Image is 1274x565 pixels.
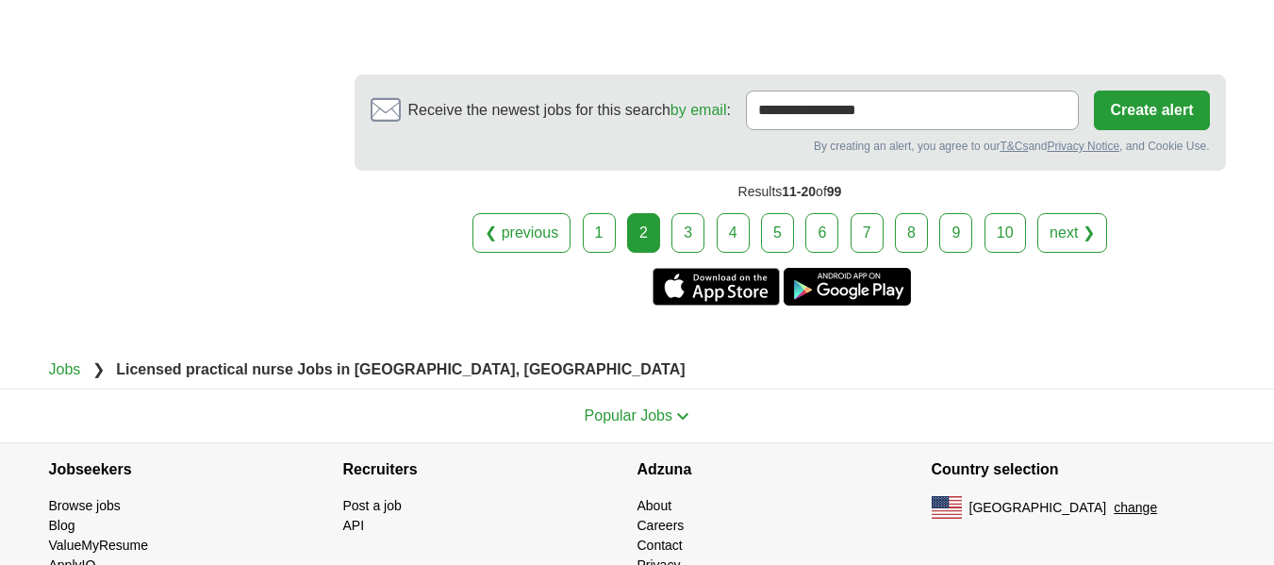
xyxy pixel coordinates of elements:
[932,443,1226,496] h4: Country selection
[49,361,81,377] a: Jobs
[355,171,1226,213] div: Results of
[92,361,105,377] span: ❯
[784,268,911,306] a: Get the Android app
[49,498,121,513] a: Browse jobs
[984,213,1026,253] a: 10
[932,496,962,519] img: US flag
[627,213,660,253] div: 2
[969,498,1107,518] span: [GEOGRAPHIC_DATA]
[408,99,731,122] span: Receive the newest jobs for this search :
[827,184,842,199] span: 99
[116,361,685,377] strong: Licensed practical nurse Jobs in [GEOGRAPHIC_DATA], [GEOGRAPHIC_DATA]
[472,213,571,253] a: ❮ previous
[637,538,683,553] a: Contact
[676,412,689,421] img: toggle icon
[637,518,685,533] a: Careers
[895,213,928,253] a: 8
[939,213,972,253] a: 9
[1114,498,1157,518] button: change
[851,213,884,253] a: 7
[1094,91,1209,130] button: Create alert
[343,518,365,533] a: API
[49,518,75,533] a: Blog
[637,498,672,513] a: About
[1037,213,1107,253] a: next ❯
[343,498,402,513] a: Post a job
[671,213,704,253] a: 3
[1000,140,1028,153] a: T&Cs
[782,184,816,199] span: 11-20
[653,268,780,306] a: Get the iPhone app
[1047,140,1119,153] a: Privacy Notice
[583,213,616,253] a: 1
[761,213,794,253] a: 5
[670,102,727,118] a: by email
[717,213,750,253] a: 4
[371,138,1210,155] div: By creating an alert, you agree to our and , and Cookie Use.
[805,213,838,253] a: 6
[49,538,149,553] a: ValueMyResume
[585,407,672,424] span: Popular Jobs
